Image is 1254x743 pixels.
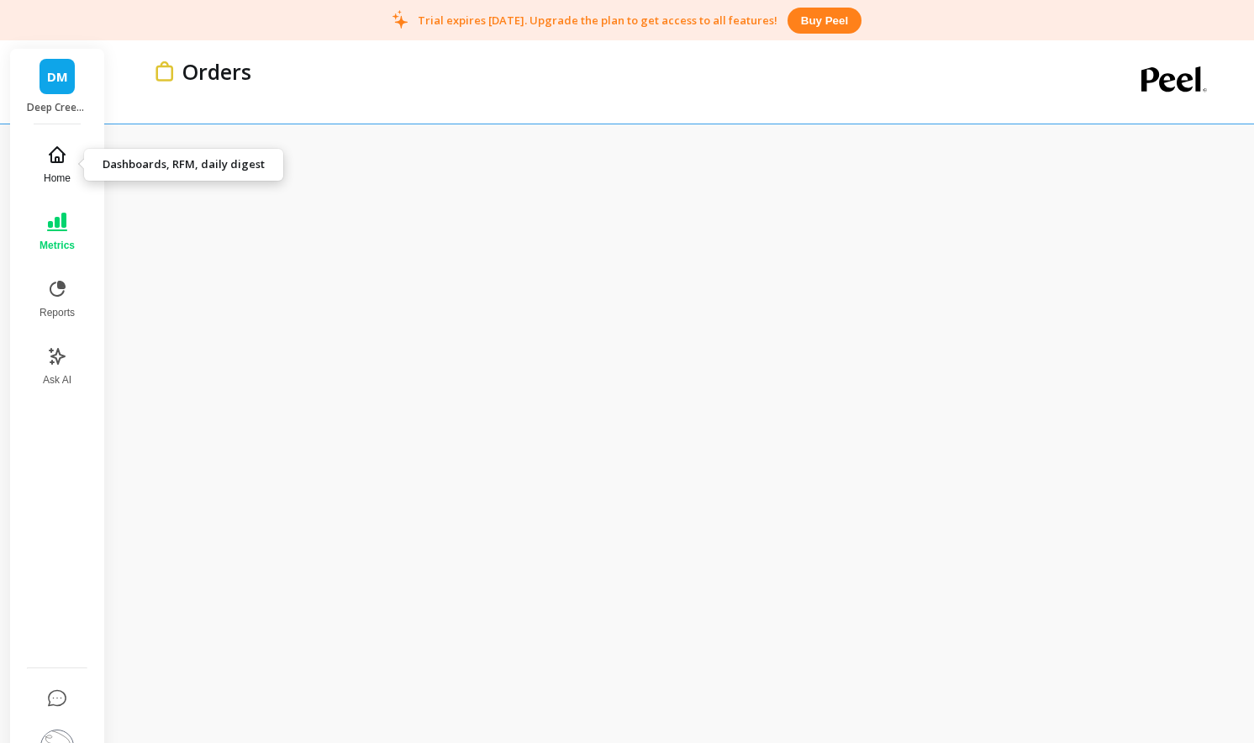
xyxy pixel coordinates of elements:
[29,336,85,397] button: Ask AI
[44,171,71,185] span: Home
[23,679,92,719] button: Help
[418,13,777,28] p: Trial expires [DATE]. Upgrade the plan to get access to all features!
[40,239,75,252] span: Metrics
[47,67,68,87] span: DM
[29,134,85,195] button: Home
[27,101,88,114] p: Deep Creek Mushrooms
[43,373,71,387] span: Ask AI
[182,57,251,86] p: Orders
[29,269,85,329] button: Reports
[788,8,861,34] button: Buy peel
[29,202,85,262] button: Metrics
[155,61,174,82] img: header icon
[40,306,75,319] span: Reports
